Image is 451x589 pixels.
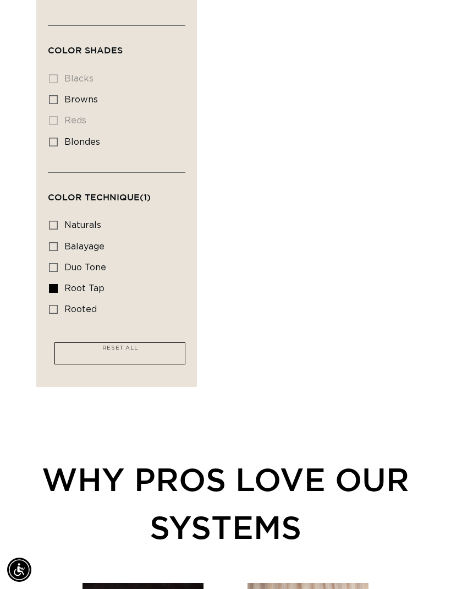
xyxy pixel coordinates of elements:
[64,284,105,293] span: root tap
[7,558,31,582] div: Accessibility Menu
[64,242,105,251] span: balayage
[48,26,185,66] summary: Color Shades (0 selected)
[64,263,106,272] span: duo tone
[64,95,98,104] span: browns
[102,345,137,351] span: RESET ALL
[64,138,100,146] span: blondes
[97,343,143,358] a: RESET ALL
[140,192,151,202] span: (1)
[48,192,151,202] span: Color Technique
[48,173,185,212] summary: Color Technique (1 selected)
[36,455,415,551] div: WHY PROS LOVE OUR SYSTEMS
[48,45,123,55] span: Color Shades
[396,536,451,589] iframe: Chat Widget
[64,221,101,230] span: naturals
[64,305,97,314] span: rooted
